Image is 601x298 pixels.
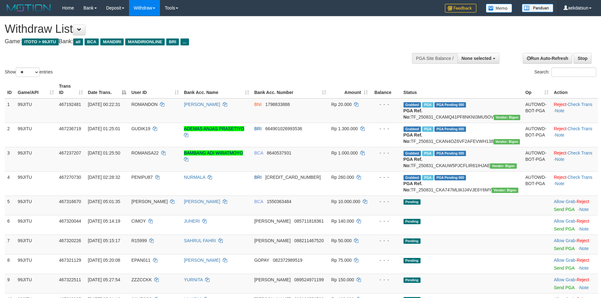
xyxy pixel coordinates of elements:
th: ID [5,80,15,98]
td: 99JITU [15,147,56,171]
img: Feedback.jpg [445,4,476,13]
td: · · [551,98,598,123]
td: AUTOWD-BOT-PGA [523,171,551,196]
span: BCA [254,150,263,155]
a: Allow Grab [554,219,575,224]
span: BRI [166,38,179,45]
span: [PERSON_NAME] [254,277,291,282]
span: 467236719 [59,126,81,131]
span: Vendor URL: https://checkout31.1velocity.biz [494,115,520,120]
a: Check Trans [568,175,592,180]
a: ADEMAS ANJAS PRASETIYO [184,126,244,131]
span: 467192481 [59,102,81,107]
td: 8 [5,254,15,274]
b: PGA Ref. No: [404,181,422,192]
th: Bank Acc. Name: activate to sort column ascending [181,80,252,98]
span: ROMANSA22 [131,150,158,155]
span: [DATE] 05:15:17 [88,238,120,243]
span: Copy 8640537931 to clipboard [267,150,292,155]
span: [PERSON_NAME] [254,219,291,224]
a: Allow Grab [554,258,575,263]
a: Allow Grab [554,238,575,243]
span: None selected [462,56,492,61]
span: Rp 75.000 [331,258,352,263]
a: SAHRUL FAHRI [184,238,216,243]
span: Rp 150.000 [331,277,354,282]
a: Reject [577,199,589,204]
span: [DATE] 01:25:50 [88,150,120,155]
td: · [551,274,598,293]
div: - - - [373,257,398,263]
a: Check Trans [568,102,592,107]
span: R15999 [131,238,147,243]
a: Note [579,226,589,231]
div: - - - [373,101,398,108]
a: Allow Grab [554,199,575,204]
a: Reject [577,219,589,224]
span: BCA [254,199,263,204]
span: · [554,199,576,204]
a: Note [579,285,589,290]
th: Amount: activate to sort column ascending [329,80,370,98]
td: · · [551,123,598,147]
span: Rp 1.300.000 [331,126,358,131]
span: CIMOY [131,219,146,224]
td: 99JITU [15,254,56,274]
span: Copy 088211467520 to clipboard [294,238,324,243]
span: [DATE] 05:27:54 [88,277,120,282]
span: Copy 109901069738507 to clipboard [265,175,321,180]
a: Reject [577,258,589,263]
td: 99JITU [15,215,56,235]
td: AUTOWD-BOT-PGA [523,98,551,123]
div: - - - [373,174,398,180]
a: BAMBANG ADI WIRATMOYO [184,150,243,155]
span: BCA [85,38,99,45]
a: Send PGA [554,266,574,271]
td: · · [551,171,598,196]
span: 467321129 [59,258,81,263]
span: Vendor URL: https://checkout31.1velocity.biz [490,163,516,169]
th: Bank Acc. Number: activate to sort column ascending [252,80,329,98]
a: Note [555,132,564,137]
span: EPAN011 [131,258,150,263]
td: 6 [5,215,15,235]
span: GUDIK19 [131,126,150,131]
span: [PERSON_NAME] [131,199,168,204]
span: Rp 260.000 [331,175,354,180]
a: Check Trans [568,150,592,155]
div: - - - [373,126,398,132]
span: Pending [404,219,421,224]
th: Date Trans.: activate to sort column descending [85,80,129,98]
div: - - - [373,218,398,224]
h4: Game: Bank: [5,38,394,45]
div: - - - [373,150,398,156]
span: Copy 082372989519 to clipboard [273,258,302,263]
span: 467316670 [59,199,81,204]
th: Game/API: activate to sort column ascending [15,80,56,98]
td: · [551,254,598,274]
span: Rp 1.000.000 [331,150,358,155]
td: TF_250831_CKAMQ41PF8NKNI3MU5OV [401,98,523,123]
span: 467320226 [59,238,81,243]
span: Marked by aekgtr [422,175,433,180]
span: PGA Pending [434,126,466,132]
td: 5 [5,196,15,215]
td: · [551,215,598,235]
span: MANDIRI [100,38,124,45]
a: Note [579,207,589,212]
a: Note [555,157,564,162]
a: [PERSON_NAME] [184,199,220,204]
span: Rp 20.000 [331,102,352,107]
span: Pending [404,238,421,244]
td: 99JITU [15,274,56,293]
a: JUHERI [184,219,200,224]
span: ZZZCCKK [131,277,152,282]
span: Copy 1550363484 to clipboard [267,199,292,204]
span: Marked by aekgtr [422,126,433,132]
span: all [73,38,83,45]
a: Send PGA [554,285,574,290]
td: 4 [5,171,15,196]
th: Action [551,80,598,98]
a: Note [555,181,564,186]
td: 1 [5,98,15,123]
